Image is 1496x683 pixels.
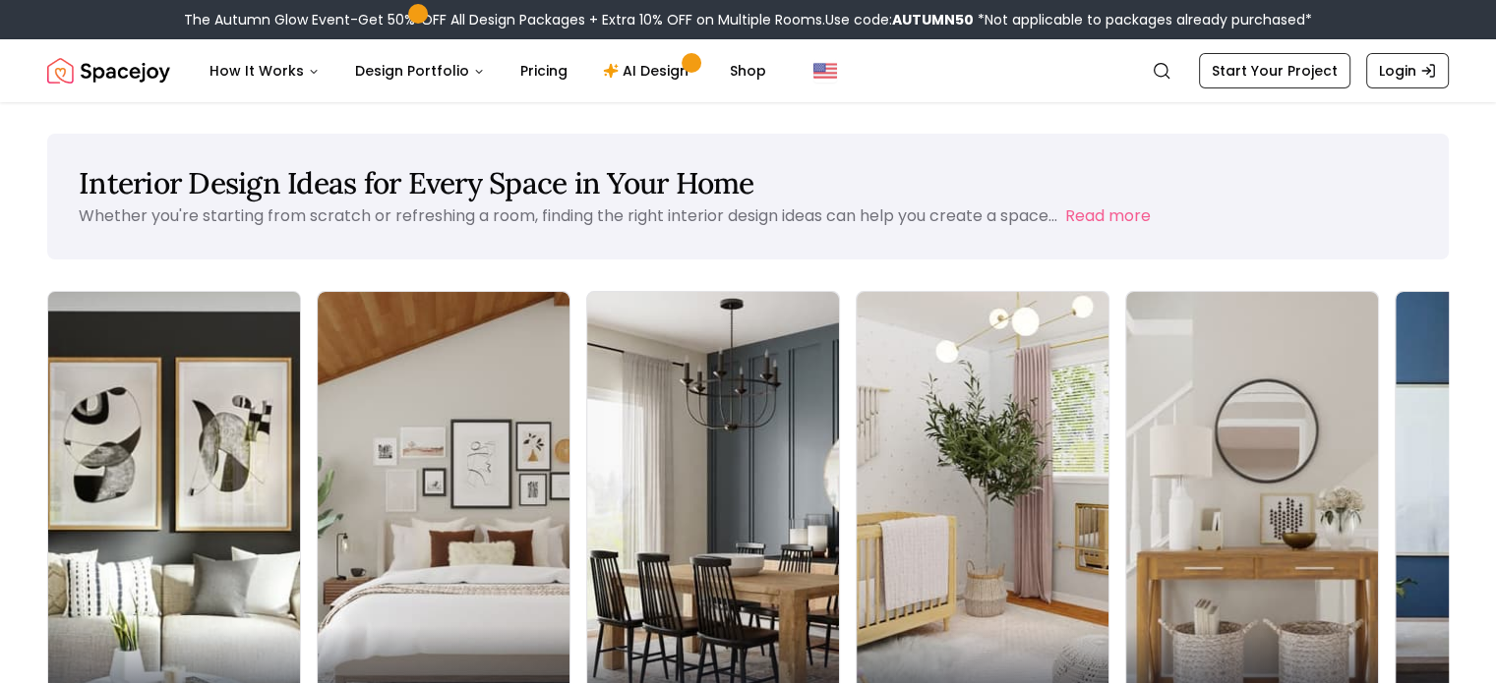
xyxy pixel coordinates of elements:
a: Pricing [505,51,583,90]
a: Shop [714,51,782,90]
h1: Interior Design Ideas for Every Space in Your Home [79,165,1417,200]
span: Use code: [825,10,974,29]
nav: Main [194,51,782,90]
img: United States [813,59,837,83]
button: Design Portfolio [339,51,501,90]
button: Read more [1065,204,1151,228]
b: AUTUMN50 [892,10,974,29]
p: Whether you're starting from scratch or refreshing a room, finding the right interior design idea... [79,204,1057,227]
nav: Global [47,39,1449,102]
button: How It Works [194,51,335,90]
div: The Autumn Glow Event-Get 50% OFF All Design Packages + Extra 10% OFF on Multiple Rooms. [184,10,1312,29]
a: Login [1366,53,1449,88]
a: AI Design [587,51,710,90]
a: Spacejoy [47,51,170,90]
a: Start Your Project [1199,53,1350,88]
img: Spacejoy Logo [47,51,170,90]
span: *Not applicable to packages already purchased* [974,10,1312,29]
